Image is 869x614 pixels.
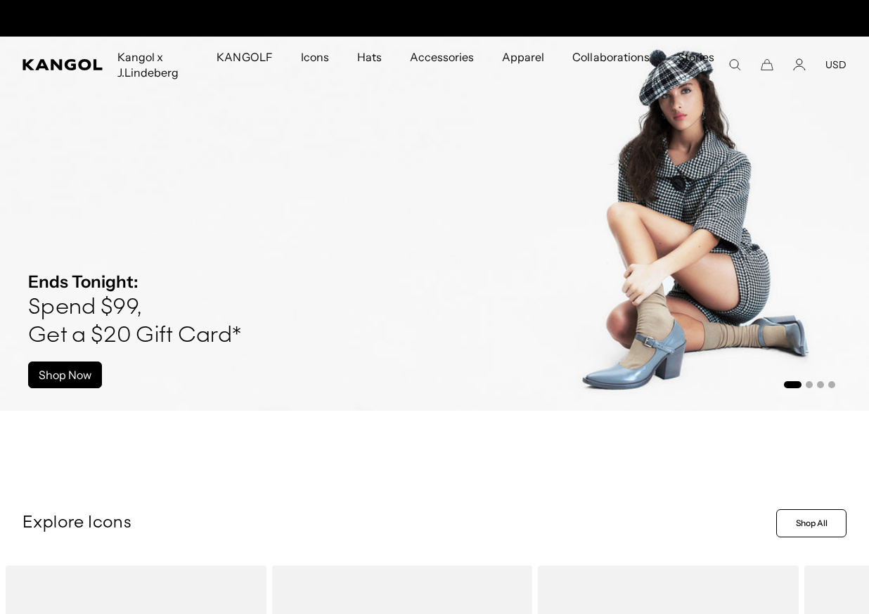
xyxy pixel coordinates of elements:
button: USD [825,58,847,71]
a: KANGOLF [202,37,286,77]
slideshow-component: Announcement bar [290,7,579,30]
a: Shop All [776,509,847,537]
a: Hats [343,37,396,77]
a: Apparel [488,37,558,77]
ul: Select a slide to show [783,378,835,390]
span: Stories [678,37,714,93]
button: Cart [761,58,773,71]
a: Account [793,58,806,71]
a: Icons [287,37,343,77]
button: Go to slide 2 [806,381,813,388]
p: Explore Icons [22,513,771,534]
span: Hats [357,37,382,77]
summary: Search here [728,58,741,71]
span: Kangol x J.Lindeberg [117,37,188,93]
button: Go to slide 4 [828,381,835,388]
span: Apparel [502,37,544,77]
a: Accessories [396,37,488,77]
div: Announcement [290,7,579,30]
button: Go to slide 1 [784,381,802,388]
strong: Ends Tonight: [28,271,139,292]
span: KANGOLF [217,37,272,77]
a: Kangol [22,59,103,70]
span: Accessories [410,37,474,77]
h4: Spend $99, [28,294,241,322]
a: Stories [664,37,728,93]
button: Go to slide 3 [817,381,824,388]
h4: Get a $20 Gift Card* [28,322,241,350]
a: Shop Now [28,362,102,388]
span: Icons [301,37,329,77]
div: 1 of 2 [290,7,579,30]
span: Collaborations [572,37,649,77]
a: Collaborations [558,37,663,77]
a: Kangol x J.Lindeberg [103,37,202,93]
